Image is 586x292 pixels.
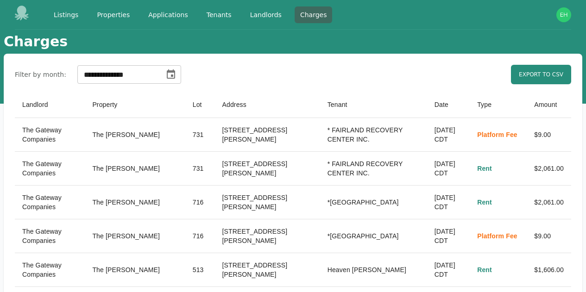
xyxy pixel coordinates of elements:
td: $9.00 [527,219,571,253]
a: Landlords [245,6,287,23]
a: Charges [295,6,333,23]
th: The Gateway Companies [15,152,85,186]
a: Listings [48,6,84,23]
td: $1,606.00 [527,253,571,287]
th: [STREET_ADDRESS][PERSON_NAME] [214,186,320,219]
a: Tenants [201,6,237,23]
th: [DATE] CDT [427,118,470,152]
th: [DATE] CDT [427,253,470,287]
th: Landlord [15,92,85,118]
th: The [PERSON_NAME] [85,253,185,287]
td: $2,061.00 [527,186,571,219]
span: Rent [477,165,492,172]
span: Rent [477,266,492,273]
h1: Charges [4,33,68,50]
th: * FAIRLAND RECOVERY CENTER INC. [320,118,427,152]
a: Applications [143,6,194,23]
th: Heaven [PERSON_NAME] [320,253,427,287]
th: The [PERSON_NAME] [85,152,185,186]
th: The [PERSON_NAME] [85,219,185,253]
th: [DATE] CDT [427,152,470,186]
th: 716 [185,186,215,219]
th: Amount [527,92,571,118]
td: $9.00 [527,118,571,152]
th: [STREET_ADDRESS][PERSON_NAME] [214,152,320,186]
th: [DATE] CDT [427,219,470,253]
th: The [PERSON_NAME] [85,186,185,219]
span: Platform Fee [477,232,517,240]
th: The Gateway Companies [15,186,85,219]
th: Property [85,92,185,118]
th: [DATE] CDT [427,186,470,219]
th: The Gateway Companies [15,219,85,253]
th: The Gateway Companies [15,118,85,152]
th: The Gateway Companies [15,253,85,287]
a: Properties [91,6,135,23]
button: Choose date, selected date is Sep 1, 2025 [162,65,180,84]
th: Date [427,92,470,118]
span: Rent [477,199,492,206]
a: Export to CSV [511,65,571,84]
th: [STREET_ADDRESS][PERSON_NAME] [214,219,320,253]
span: Platform Fee [477,131,517,138]
th: 731 [185,118,215,152]
th: Type [470,92,527,118]
th: The [PERSON_NAME] [85,118,185,152]
th: Lot [185,92,215,118]
th: 513 [185,253,215,287]
label: Filter by month: [15,70,66,79]
th: Tenant [320,92,427,118]
th: *[GEOGRAPHIC_DATA] [320,219,427,253]
th: [STREET_ADDRESS][PERSON_NAME] [214,253,320,287]
td: $2,061.00 [527,152,571,186]
th: Address [214,92,320,118]
th: *[GEOGRAPHIC_DATA] [320,186,427,219]
th: * FAIRLAND RECOVERY CENTER INC. [320,152,427,186]
th: 716 [185,219,215,253]
th: [STREET_ADDRESS][PERSON_NAME] [214,118,320,152]
th: 731 [185,152,215,186]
